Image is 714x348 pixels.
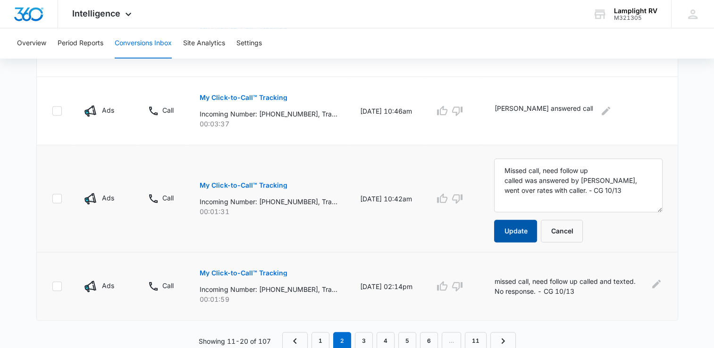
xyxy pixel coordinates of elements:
textarea: Missed call, need follow up called was answered by [PERSON_NAME], went over rates with caller. - ... [494,158,662,212]
p: My Click-to-Call™ Tracking [200,94,287,101]
div: account id [614,15,657,21]
td: [DATE] 10:46am [348,77,423,145]
p: My Click-to-Call™ Tracking [200,270,287,276]
button: Cancel [541,220,583,242]
p: Ads [102,105,114,115]
button: Edit Comments [598,103,613,118]
p: Ads [102,193,114,203]
p: 00:01:31 [200,207,337,216]
p: 00:01:59 [200,294,337,304]
p: Call [162,281,174,290]
button: Update [494,220,537,242]
p: Call [162,193,174,203]
p: Incoming Number: [PHONE_NUMBER], Tracking Number: [PHONE_NUMBER], Ring To: [PHONE_NUMBER], Caller... [200,284,337,294]
p: Incoming Number: [PHONE_NUMBER], Tracking Number: [PHONE_NUMBER], Ring To: [PHONE_NUMBER], Caller... [200,197,337,207]
td: [DATE] 02:14pm [348,252,423,321]
p: missed call, need follow up called and texted. No response. - CG 10/13 [494,276,645,296]
button: My Click-to-Call™ Tracking [200,262,287,284]
p: Call [162,105,174,115]
button: Settings [236,28,262,58]
button: My Click-to-Call™ Tracking [200,174,287,197]
button: Edit Comments [651,276,662,291]
p: My Click-to-Call™ Tracking [200,182,287,189]
p: 00:03:37 [200,119,337,129]
button: Conversions Inbox [115,28,172,58]
div: account name [614,7,657,15]
button: My Click-to-Call™ Tracking [200,86,287,109]
span: Intelligence [72,8,120,18]
p: [PERSON_NAME] answered call [494,103,593,118]
p: Ads [102,281,114,290]
button: Site Analytics [183,28,225,58]
button: Overview [17,28,46,58]
p: Showing 11-20 of 107 [199,336,271,346]
td: [DATE] 10:42am [348,145,423,252]
button: Period Reports [58,28,103,58]
p: Incoming Number: [PHONE_NUMBER], Tracking Number: [PHONE_NUMBER], Ring To: [PHONE_NUMBER], Caller... [200,109,337,119]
